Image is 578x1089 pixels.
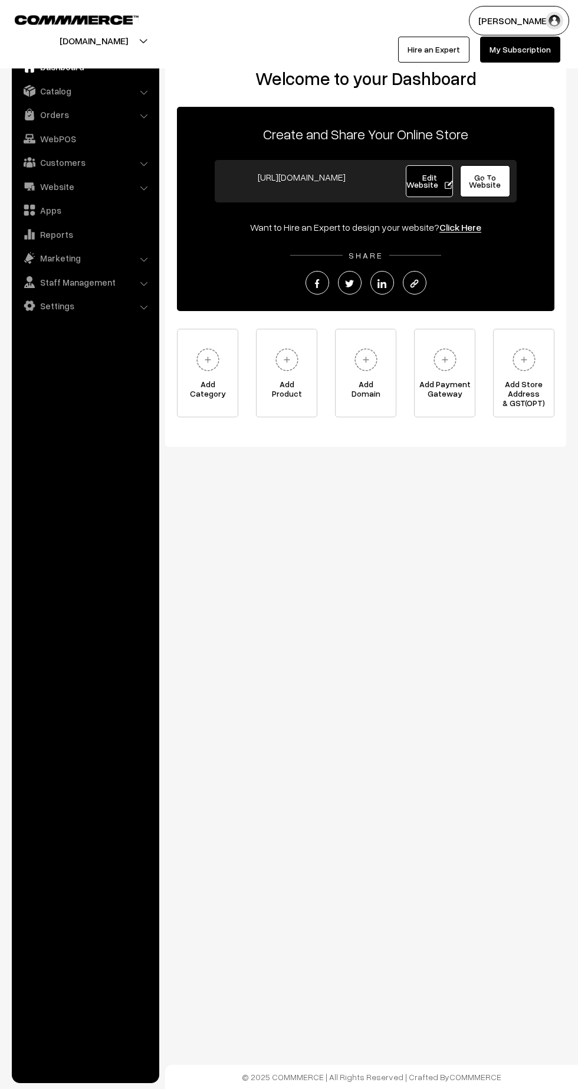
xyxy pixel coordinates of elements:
a: Click Here [439,221,481,233]
a: Customers [15,152,155,173]
a: Apps [15,200,155,221]
a: Marketing [15,247,155,269]
footer: © 2025 COMMMERCE | All Rights Reserved | Crafted By [165,1065,578,1089]
a: Add Store Address& GST(OPT) [493,329,554,417]
a: Settings [15,295,155,316]
a: COMMMERCE [449,1072,501,1082]
a: Staff Management [15,272,155,293]
a: AddProduct [256,329,317,417]
span: SHARE [343,250,389,260]
span: Add Product [257,380,317,403]
a: Reports [15,224,155,245]
span: Add Payment Gateway [415,380,475,403]
a: My Subscription [480,37,560,63]
h2: Welcome to your Dashboard [177,68,554,89]
a: Hire an Expert [398,37,469,63]
p: Create and Share Your Online Store [177,123,554,145]
img: plus.svg [429,344,461,376]
img: COMMMERCE [15,15,139,24]
img: plus.svg [350,344,382,376]
span: Add Store Address & GST(OPT) [494,380,554,403]
span: Add Category [178,380,238,403]
span: Go To Website [469,172,501,189]
a: Go To Website [460,165,510,197]
img: plus.svg [192,344,224,376]
a: WebPOS [15,128,155,149]
a: Edit Website [406,165,453,197]
img: plus.svg [271,344,303,376]
button: [PERSON_NAME] [469,6,569,35]
button: [DOMAIN_NAME] [18,26,169,55]
img: plus.svg [508,344,540,376]
span: Edit Website [406,172,453,189]
img: user [546,12,563,30]
a: AddCategory [177,329,238,417]
span: Add Domain [336,380,396,403]
a: Orders [15,104,155,125]
a: Catalog [15,80,155,102]
div: Want to Hire an Expert to design your website? [177,220,554,234]
a: Add PaymentGateway [414,329,475,417]
a: AddDomain [335,329,396,417]
a: Website [15,176,155,197]
a: COMMMERCE [15,12,118,26]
